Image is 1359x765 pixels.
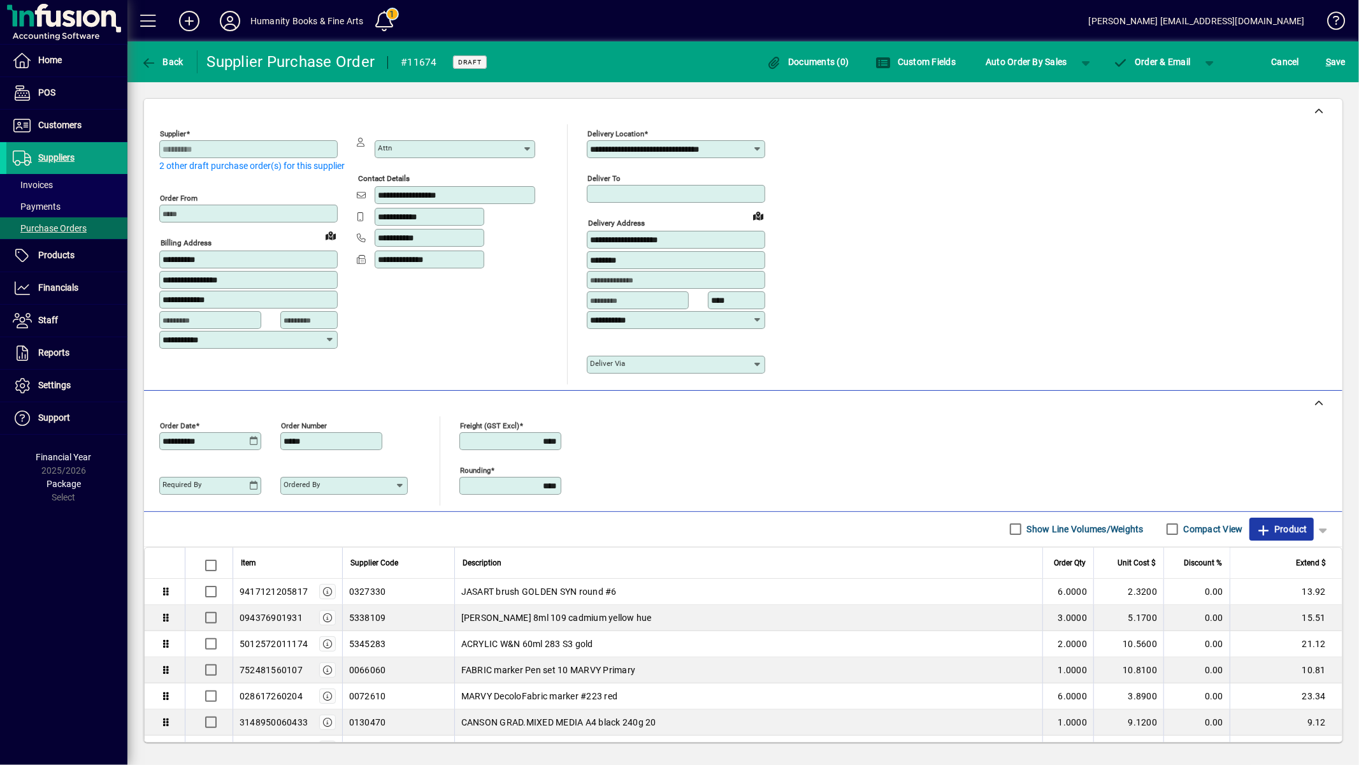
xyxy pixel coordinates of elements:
[1230,683,1342,710] td: 23.34
[461,690,618,703] span: MARVY DecoloFabric marker #223 red
[38,380,71,390] span: Settings
[6,272,127,304] a: Financials
[1181,523,1243,535] label: Compact View
[160,421,196,430] mat-label: Order date
[1318,3,1343,44] a: Knowledge Base
[1093,736,1163,762] td: 7.6900
[342,605,454,631] td: 5338109
[169,10,210,33] button: Add
[250,11,364,31] div: Humanity Books & Fine Arts
[38,347,69,358] span: Reports
[1093,631,1163,657] td: 10.5600
[342,683,454,710] td: 0072610
[1249,518,1314,541] button: Product
[1107,50,1197,73] button: Order & Email
[458,58,482,66] span: Draft
[461,637,593,650] span: ACRYLIC W&N 60ml 283 S3 gold
[461,585,617,598] span: JASART brush GOLDEN SYN round #6
[36,452,92,462] span: Financial Year
[1163,736,1230,762] td: 0.00
[127,50,198,73] app-page-header-button: Back
[6,217,127,239] a: Purchase Orders
[1042,579,1093,605] td: 6.0000
[38,152,75,163] span: Suppliers
[766,57,849,67] span: Documents (0)
[1230,605,1342,631] td: 15.51
[6,337,127,369] a: Reports
[240,585,308,598] div: 9417121205817
[1163,631,1230,657] td: 0.00
[1118,556,1156,570] span: Unit Cost $
[1326,52,1346,72] span: ave
[342,657,454,683] td: 0066060
[342,579,454,605] td: 0327330
[1093,710,1163,736] td: 9.1200
[6,110,127,142] a: Customers
[240,716,308,729] div: 3148950060433
[6,174,127,196] a: Invoices
[1163,657,1230,683] td: 0.00
[461,611,652,624] span: [PERSON_NAME] 8ml 109 cadmium yellow hue
[1269,50,1303,73] button: Cancel
[141,57,183,67] span: Back
[38,250,75,260] span: Products
[6,240,127,272] a: Products
[1256,519,1307,539] span: Product
[160,129,186,138] mat-label: Supplier
[6,196,127,217] a: Payments
[38,282,78,293] span: Financials
[461,742,619,755] span: [PERSON_NAME] W&N 111 # 04 round
[763,50,852,73] button: Documents (0)
[162,480,201,489] mat-label: Required by
[1230,579,1342,605] td: 13.92
[1184,556,1222,570] span: Discount %
[47,479,81,489] span: Package
[590,359,625,368] mat-label: Deliver via
[160,194,198,203] mat-label: Order from
[6,77,127,109] a: POS
[1163,579,1230,605] td: 0.00
[138,50,187,73] button: Back
[748,205,768,226] a: View on map
[6,305,127,337] a: Staff
[1230,631,1342,657] td: 21.12
[1272,52,1300,72] span: Cancel
[210,10,250,33] button: Profile
[1042,631,1093,657] td: 2.0000
[979,50,1074,73] button: Auto Order By Sales
[1093,579,1163,605] td: 2.3200
[38,412,70,423] span: Support
[378,143,392,152] mat-label: Attn
[240,637,308,650] div: 5012572011174
[1296,556,1326,570] span: Extend $
[1113,57,1191,67] span: Order & Email
[1323,50,1349,73] button: Save
[38,315,58,325] span: Staff
[350,556,398,570] span: Supplier Code
[1163,710,1230,736] td: 0.00
[1054,556,1086,570] span: Order Qty
[13,223,87,233] span: Purchase Orders
[1042,736,1093,762] td: 1.0000
[1042,657,1093,683] td: 1.0000
[13,180,53,190] span: Invoices
[1093,605,1163,631] td: 5.1700
[460,465,491,474] mat-label: Rounding
[1093,657,1163,683] td: 10.8100
[1230,736,1342,762] td: 7.69
[401,52,437,73] div: #11674
[342,736,454,762] td: 5375116
[240,611,303,624] div: 094376901931
[6,45,127,76] a: Home
[342,710,454,736] td: 0130470
[1163,605,1230,631] td: 0.00
[587,174,621,183] mat-label: Deliver To
[587,129,644,138] mat-label: Delivery Location
[875,57,956,67] span: Custom Fields
[1042,605,1093,631] td: 3.0000
[461,664,636,676] span: FABRIC marker Pen set 10 MARVY Primary
[463,556,501,570] span: Description
[986,52,1067,72] span: Auto Order By Sales
[281,421,327,430] mat-label: Order number
[461,716,656,729] span: CANSON GRAD.MIXED MEDIA A4 black 240g 20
